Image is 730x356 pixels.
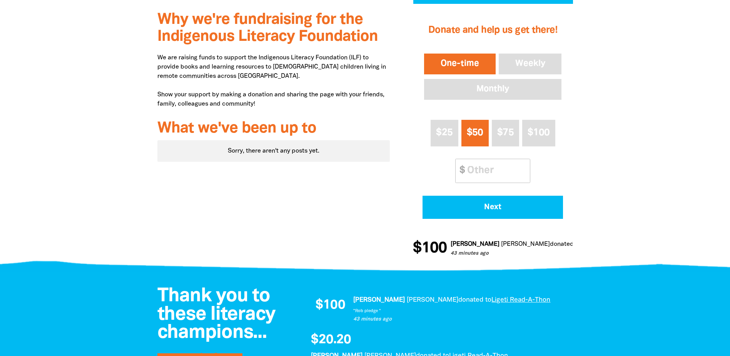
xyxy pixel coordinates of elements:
div: Sorry, there aren't any posts yet. [157,140,390,162]
em: [PERSON_NAME] [407,297,458,303]
button: Weekly [497,52,563,76]
h3: What we've been up to [157,120,390,137]
button: Pay with Credit Card [423,196,563,219]
em: "Rob pledge " [353,309,381,313]
span: $100 [528,128,550,137]
p: 43 minutes ago [451,250,636,258]
em: [PERSON_NAME] [353,297,405,303]
span: donated to [458,297,491,303]
span: $ [456,159,465,183]
button: $50 [461,120,489,146]
span: Thank you to these literacy champions... [157,287,276,342]
span: $75 [497,128,514,137]
span: Why we're fundraising for the Indigenous Literacy Foundation [157,13,378,44]
button: Monthly [423,77,563,101]
div: Paginated content [157,140,390,162]
span: Next [433,203,553,211]
a: Ligeti Read-A-Thon [491,297,550,303]
p: 43 minutes ago [353,316,565,323]
button: $25 [431,120,458,146]
button: One-time [423,52,497,76]
span: $25 [436,128,453,137]
em: [PERSON_NAME] [451,242,499,247]
span: $20.20 [311,334,351,347]
p: We are raising funds to support the Indigenous Literacy Foundation (ILF) to provide books and lea... [157,53,390,109]
span: $100 [413,241,447,256]
em: [PERSON_NAME] [501,242,550,247]
input: Other [462,159,530,183]
span: $100 [316,299,345,312]
button: $75 [492,120,519,146]
div: Donation stream [413,236,573,261]
h2: Donate and help us get there! [423,15,563,46]
button: $100 [522,120,555,146]
span: donated to [550,242,581,247]
span: $50 [467,128,483,137]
